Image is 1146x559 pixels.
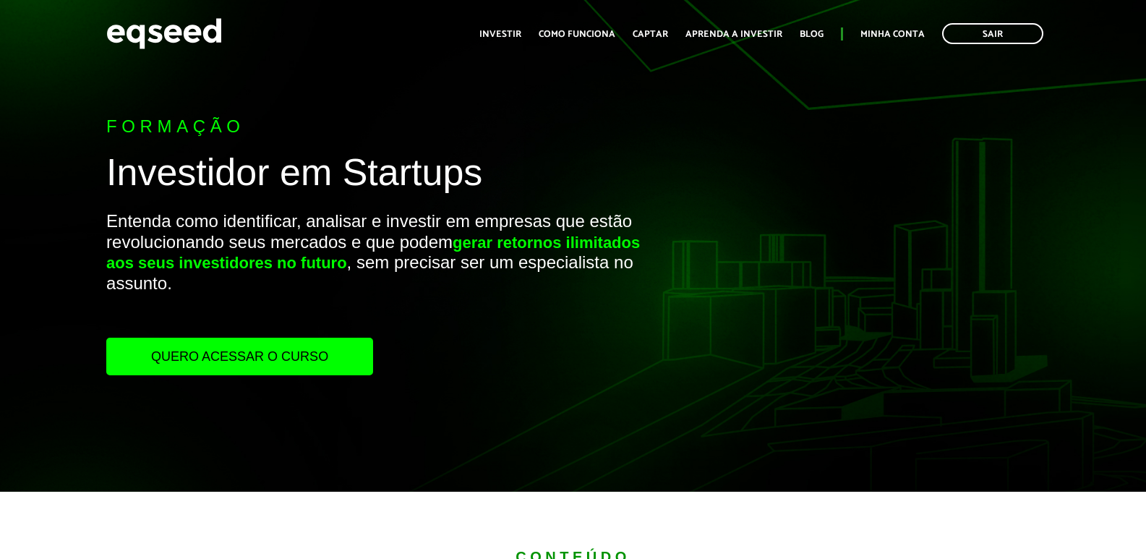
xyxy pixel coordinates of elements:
a: Blog [800,30,824,39]
a: Quero acessar o curso [106,338,373,375]
a: Aprenda a investir [685,30,782,39]
p: Formação [106,116,658,137]
a: Investir [479,30,521,39]
a: Minha conta [860,30,925,39]
img: EqSeed [106,14,222,53]
a: Captar [633,30,668,39]
a: Como funciona [539,30,615,39]
h1: Investidor em Startups [106,152,658,200]
a: Sair [942,23,1043,44]
p: Entenda como identificar, analisar e investir em empresas que estão revolucionando seus mercados ... [106,211,658,338]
